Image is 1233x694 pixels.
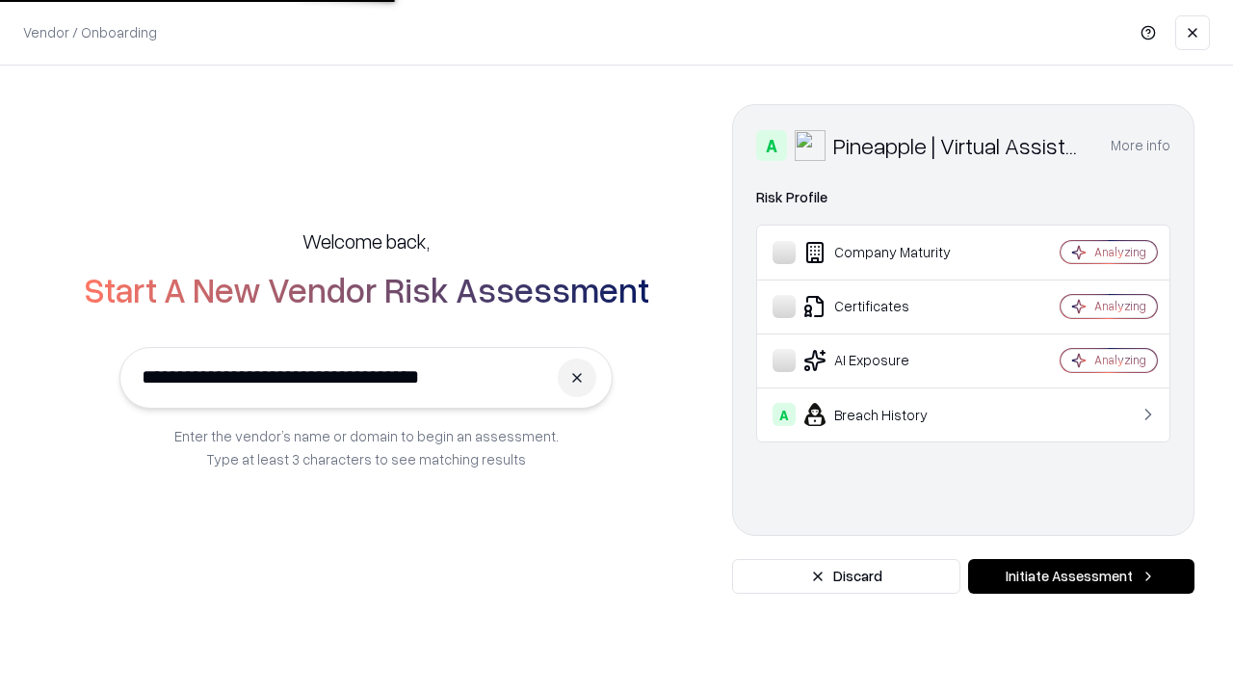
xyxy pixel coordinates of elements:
[1094,298,1146,314] div: Analyzing
[756,130,787,161] div: A
[795,130,826,161] img: Pineapple | Virtual Assistant Agency
[302,227,430,254] h5: Welcome back,
[1094,244,1146,260] div: Analyzing
[732,559,960,594] button: Discard
[773,403,1003,426] div: Breach History
[773,349,1003,372] div: AI Exposure
[174,424,559,470] p: Enter the vendor’s name or domain to begin an assessment. Type at least 3 characters to see match...
[773,403,796,426] div: A
[1094,352,1146,368] div: Analyzing
[756,186,1170,209] div: Risk Profile
[833,130,1088,161] div: Pineapple | Virtual Assistant Agency
[23,22,157,42] p: Vendor / Onboarding
[773,295,1003,318] div: Certificates
[773,241,1003,264] div: Company Maturity
[84,270,649,308] h2: Start A New Vendor Risk Assessment
[1111,128,1170,163] button: More info
[968,559,1194,594] button: Initiate Assessment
